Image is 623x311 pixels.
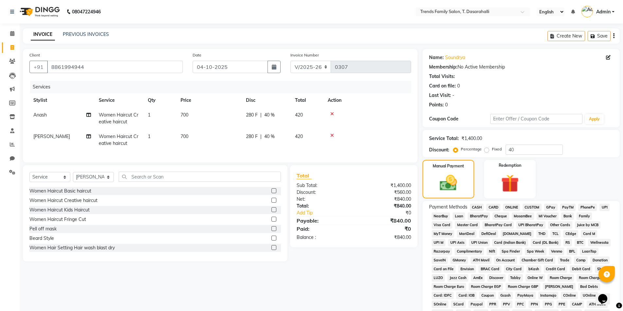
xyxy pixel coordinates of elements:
div: Total Visits: [429,73,455,80]
div: Discount: [292,189,354,196]
span: BFL [567,248,577,255]
span: SCard [451,301,466,308]
div: Payable: [292,217,354,225]
span: MI Voucher [537,212,559,220]
div: Women Hair Setting Hair wash blast dry [29,244,115,251]
span: Master Card [455,221,480,229]
span: City Card [504,265,524,273]
div: Beard Style [29,235,54,242]
span: Room Charge Euro [432,283,466,290]
span: Complimentary [455,248,484,255]
div: Sub Total: [292,182,354,189]
span: UPI M [432,239,446,246]
span: Loan [453,212,465,220]
span: Other Cards [548,221,572,229]
div: Service Total: [429,135,459,142]
div: ₹840.00 [354,234,416,241]
div: Balance : [292,234,354,241]
span: 700 [181,112,188,118]
span: Visa Card [432,221,453,229]
th: Price [177,93,242,108]
iframe: chat widget [596,285,616,304]
a: INVOICE [31,29,55,40]
span: Nift [487,248,497,255]
span: | [260,133,262,140]
span: Anash [33,112,47,118]
span: Card M [581,230,597,238]
input: Search by Name/Mobile/Email/Code [47,61,183,73]
div: Women Haircut Kids Haircut [29,207,90,213]
span: Card (Indian Bank) [492,239,528,246]
a: Soundrya [445,54,465,61]
label: Redemption [499,163,521,168]
span: PPR [487,301,498,308]
div: Last Visit: [429,92,451,99]
div: 0 [445,101,448,108]
span: PPE [557,301,567,308]
div: Paid: [292,225,354,233]
span: [DOMAIN_NAME] [501,230,534,238]
span: CAMP [570,301,584,308]
span: BharatPay Card [482,221,514,229]
img: logo [17,3,61,21]
div: Pell off mask [29,225,57,232]
span: 40 % [264,112,275,118]
span: NearBuy [432,212,450,220]
button: Save [588,31,611,41]
span: UPI BharatPay [516,221,545,229]
div: Membership: [429,64,458,70]
span: Debit Card [570,265,592,273]
div: Women Haircut Fringe Cut [29,216,86,223]
div: No Active Membership [429,64,613,70]
span: Trade [558,257,572,264]
span: CASH [470,204,484,211]
div: ₹0 [364,210,416,216]
b: 08047224946 [72,3,101,21]
label: Client [29,52,40,58]
span: Women Haircut Creative haircut [99,133,138,146]
button: +91 [29,61,48,73]
span: Cheque [493,212,509,220]
input: Enter Offer / Coupon Code [490,114,582,124]
span: Room Charge USD [577,274,612,282]
span: 700 [181,133,188,139]
span: MariDeal [457,230,476,238]
span: Bank [561,212,574,220]
label: Fixed [492,146,502,152]
span: Family [577,212,592,220]
div: Services [30,81,416,93]
img: _gift.svg [495,172,525,194]
label: Invoice Number [290,52,319,58]
span: Jazz Cash [447,274,468,282]
span: LUZO [432,274,445,282]
span: ATH Movil [471,257,492,264]
span: Room Charge EGP [469,283,503,290]
div: 0 [457,83,460,89]
span: ATH Movil [587,301,608,308]
span: RS [563,239,572,246]
div: Net: [292,196,354,203]
span: Comp [574,257,588,264]
span: MosamBee [512,212,534,220]
div: ₹840.00 [354,196,416,203]
span: Donation [590,257,610,264]
span: PayMaya [515,292,536,299]
span: ONLINE [503,204,520,211]
span: PPG [543,301,554,308]
span: BharatPay [468,212,490,220]
span: 280 F [246,133,258,140]
span: PPC [515,301,526,308]
span: Room Charge GBP [506,283,540,290]
span: 40 % [264,133,275,140]
label: Date [193,52,201,58]
span: 420 [295,133,303,139]
img: _cash.svg [434,173,462,193]
span: Online W [526,274,545,282]
span: PhonePe [578,204,597,211]
span: Card: IDFC [432,292,454,299]
span: 420 [295,112,303,118]
span: Instamojo [538,292,559,299]
span: Discover [487,274,506,282]
div: Women Haircut Creative haircut [29,197,97,204]
span: Wellnessta [588,239,611,246]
